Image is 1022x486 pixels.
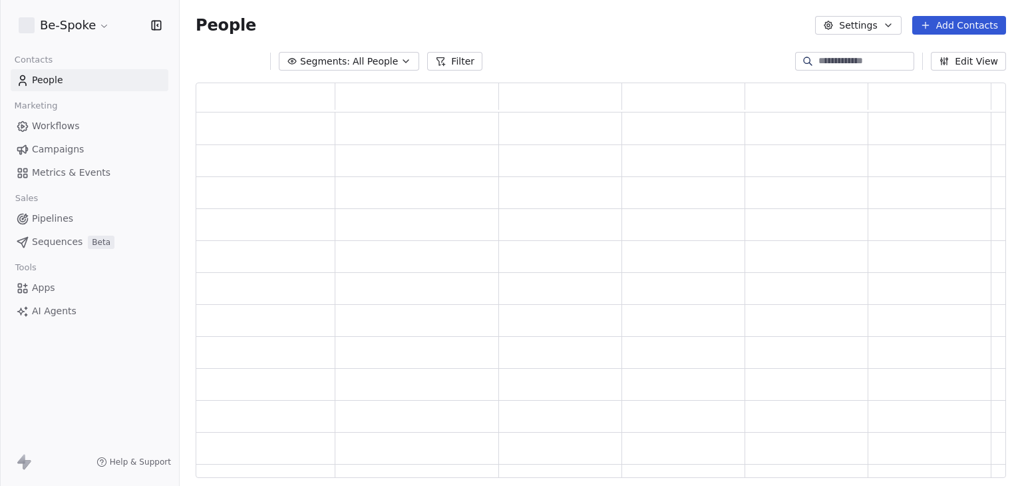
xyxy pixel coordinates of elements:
[11,69,168,91] a: People
[11,138,168,160] a: Campaigns
[32,119,80,133] span: Workflows
[196,15,256,35] span: People
[32,142,84,156] span: Campaigns
[9,50,59,70] span: Contacts
[931,52,1006,71] button: Edit View
[32,235,83,249] span: Sequences
[11,277,168,299] a: Apps
[11,115,168,137] a: Workflows
[88,236,114,249] span: Beta
[110,457,171,467] span: Help & Support
[300,55,350,69] span: Segments:
[912,16,1006,35] button: Add Contacts
[32,166,110,180] span: Metrics & Events
[427,52,482,71] button: Filter
[9,258,42,278] span: Tools
[815,16,901,35] button: Settings
[16,14,112,37] button: Be-Spoke
[9,96,63,116] span: Marketing
[32,281,55,295] span: Apps
[96,457,171,467] a: Help & Support
[11,231,168,253] a: SequencesBeta
[40,17,96,34] span: Be-Spoke
[32,212,73,226] span: Pipelines
[11,208,168,230] a: Pipelines
[32,304,77,318] span: AI Agents
[32,73,63,87] span: People
[353,55,398,69] span: All People
[11,162,168,184] a: Metrics & Events
[11,300,168,322] a: AI Agents
[9,188,44,208] span: Sales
